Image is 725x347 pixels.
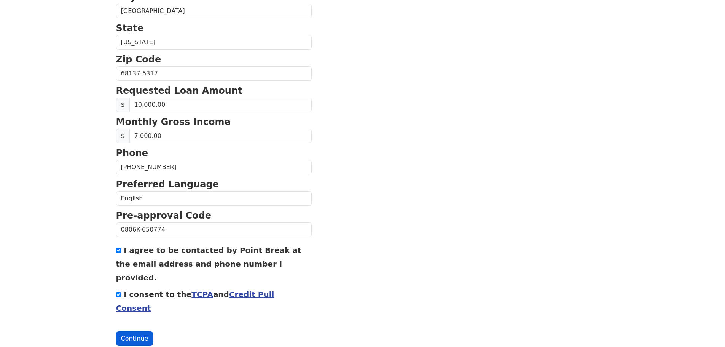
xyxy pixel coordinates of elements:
[116,160,312,174] input: Phone
[129,98,312,112] input: Requested Loan Amount
[116,23,144,34] strong: State
[191,290,213,299] a: TCPA
[116,331,153,346] button: Continue
[116,246,301,282] label: I agree to be contacted by Point Break at the email address and phone number I provided.
[116,210,212,221] strong: Pre-approval Code
[116,54,161,65] strong: Zip Code
[116,85,242,96] strong: Requested Loan Amount
[116,4,312,18] input: City
[116,148,148,158] strong: Phone
[116,179,219,190] strong: Preferred Language
[116,222,312,237] input: Pre-approval Code
[129,129,312,143] input: Monthly Gross Income
[116,129,130,143] span: $
[116,115,312,129] p: Monthly Gross Income
[116,290,274,313] label: I consent to the and
[116,66,312,81] input: Zip Code
[116,98,130,112] span: $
